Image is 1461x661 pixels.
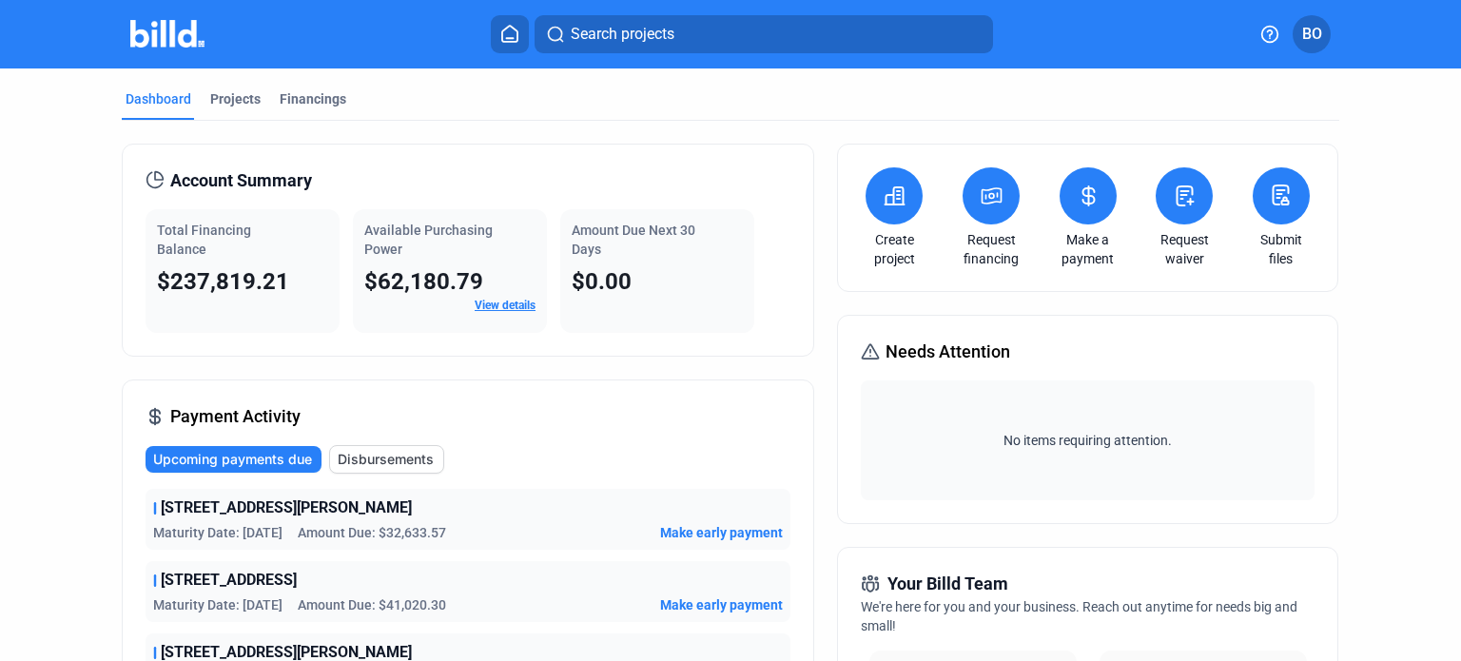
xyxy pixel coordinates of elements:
[280,89,346,108] div: Financings
[1248,230,1315,268] a: Submit files
[660,523,783,542] button: Make early payment
[161,496,412,519] span: [STREET_ADDRESS][PERSON_NAME]
[861,599,1297,633] span: We're here for you and your business. Reach out anytime for needs big and small!
[572,223,695,257] span: Amount Due Next 30 Days
[210,89,261,108] div: Projects
[475,299,536,312] a: View details
[1151,230,1217,268] a: Request waiver
[364,268,483,295] span: $62,180.79
[338,450,434,469] span: Disbursements
[958,230,1024,268] a: Request financing
[329,445,444,474] button: Disbursements
[170,403,301,430] span: Payment Activity
[298,523,446,542] span: Amount Due: $32,633.57
[868,431,1306,450] span: No items requiring attention.
[153,595,282,614] span: Maturity Date: [DATE]
[153,450,312,469] span: Upcoming payments due
[861,230,927,268] a: Create project
[572,268,632,295] span: $0.00
[298,595,446,614] span: Amount Due: $41,020.30
[130,20,205,48] img: Billd Company Logo
[571,23,674,46] span: Search projects
[1293,15,1331,53] button: BO
[157,223,251,257] span: Total Financing Balance
[161,569,297,592] span: [STREET_ADDRESS]
[126,89,191,108] div: Dashboard
[1302,23,1322,46] span: BO
[886,339,1010,365] span: Needs Attention
[170,167,312,194] span: Account Summary
[535,15,993,53] button: Search projects
[146,446,321,473] button: Upcoming payments due
[1055,230,1121,268] a: Make a payment
[364,223,493,257] span: Available Purchasing Power
[153,523,282,542] span: Maturity Date: [DATE]
[887,571,1008,597] span: Your Billd Team
[660,595,783,614] button: Make early payment
[157,268,289,295] span: $237,819.21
